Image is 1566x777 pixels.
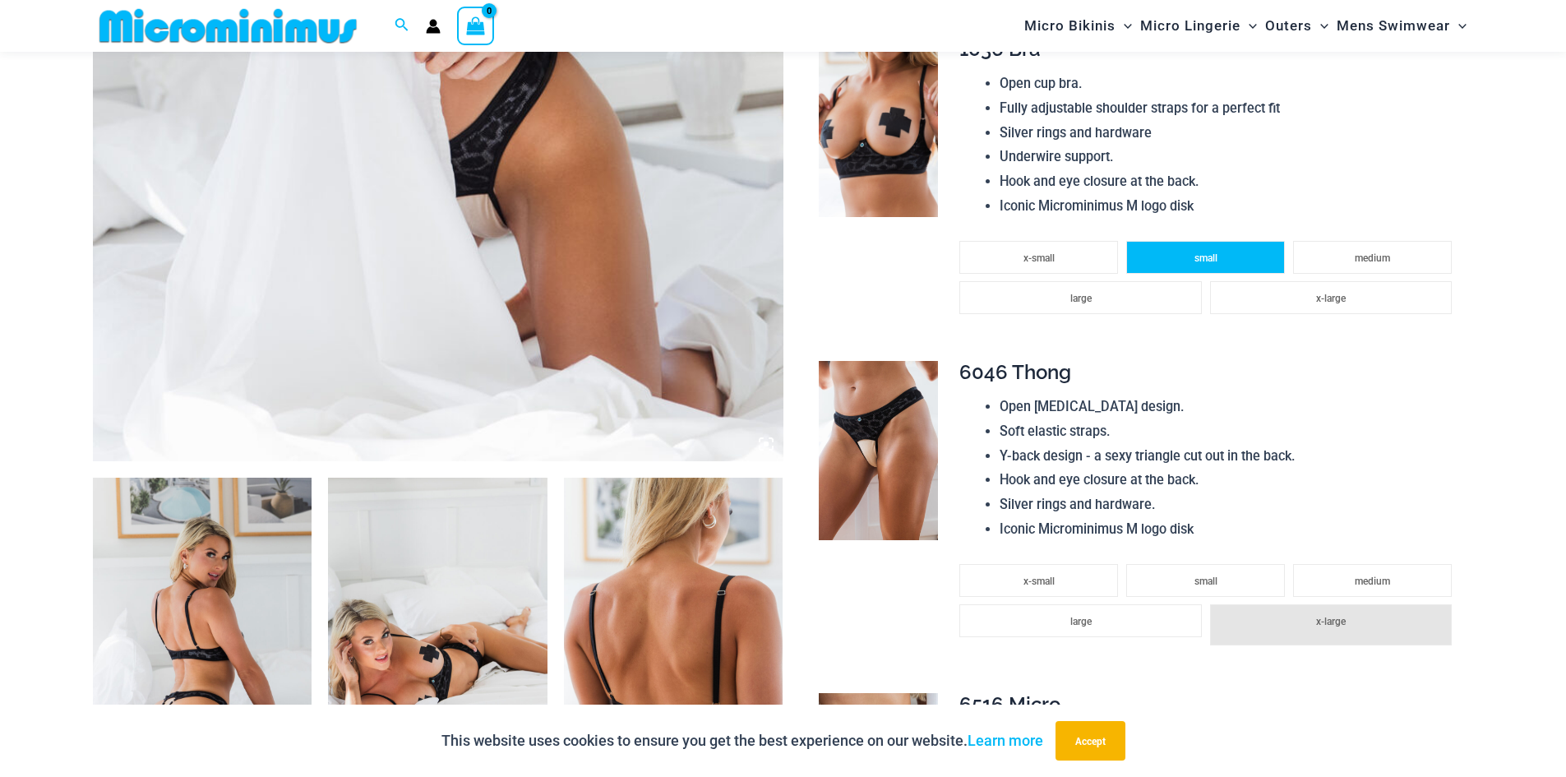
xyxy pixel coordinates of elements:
li: Y-back design - a sexy triangle cut out in the back. [1000,444,1460,469]
li: x-large [1210,281,1452,314]
li: x-large [1210,604,1452,645]
span: 6516 Micro [959,692,1060,716]
p: This website uses cookies to ensure you get the best experience on our website. [441,728,1043,753]
li: Iconic Microminimus M logo disk [1000,517,1460,542]
span: medium [1355,252,1390,264]
span: Menu Toggle [1116,5,1132,47]
span: Micro Lingerie [1140,5,1240,47]
li: Silver rings and hardware. [1000,493,1460,517]
li: Iconic Microminimus M logo disk [1000,194,1460,219]
span: small [1194,576,1217,587]
span: large [1070,293,1092,304]
span: x-large [1316,616,1346,627]
li: medium [1293,241,1452,274]
li: Fully adjustable shoulder straps for a perfect fit [1000,96,1460,121]
span: x-small [1023,252,1055,264]
span: medium [1355,576,1390,587]
a: Search icon link [395,16,409,36]
li: Open [MEDICAL_DATA] design. [1000,395,1460,419]
a: Learn more [968,732,1043,749]
a: Account icon link [426,19,441,34]
span: Menu Toggle [1240,5,1257,47]
li: Soft elastic straps. [1000,419,1460,444]
li: Hook and eye closure at the back. [1000,468,1460,493]
nav: Site Navigation [1018,2,1474,49]
a: Mens SwimwearMenu ToggleMenu Toggle [1333,5,1471,47]
li: large [959,604,1201,637]
li: x-small [959,564,1118,597]
li: Hook and eye closure at the back. [1000,169,1460,194]
li: large [959,281,1201,314]
span: Menu Toggle [1312,5,1328,47]
li: x-small [959,241,1118,274]
a: View Shopping Cart, empty [457,7,495,44]
span: x-large [1316,293,1346,304]
li: small [1126,241,1285,274]
span: 6046 Thong [959,360,1071,384]
li: small [1126,564,1285,597]
a: OutersMenu ToggleMenu Toggle [1261,5,1333,47]
span: Mens Swimwear [1337,5,1450,47]
li: medium [1293,564,1452,597]
img: Nights Fall Silver Leopard 6046 Thong [819,361,938,540]
span: small [1194,252,1217,264]
button: Accept [1056,721,1125,761]
li: Silver rings and hardware [1000,121,1460,146]
span: Outers [1265,5,1312,47]
li: Open cup bra. [1000,72,1460,96]
img: Nights Fall Silver Leopard 1036 Bra [819,38,938,217]
span: Micro Bikinis [1024,5,1116,47]
a: Micro LingerieMenu ToggleMenu Toggle [1136,5,1261,47]
span: x-small [1023,576,1055,587]
span: large [1070,616,1092,627]
li: Underwire support. [1000,145,1460,169]
img: MM SHOP LOGO FLAT [93,7,363,44]
span: Menu Toggle [1450,5,1467,47]
a: Micro BikinisMenu ToggleMenu Toggle [1020,5,1136,47]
